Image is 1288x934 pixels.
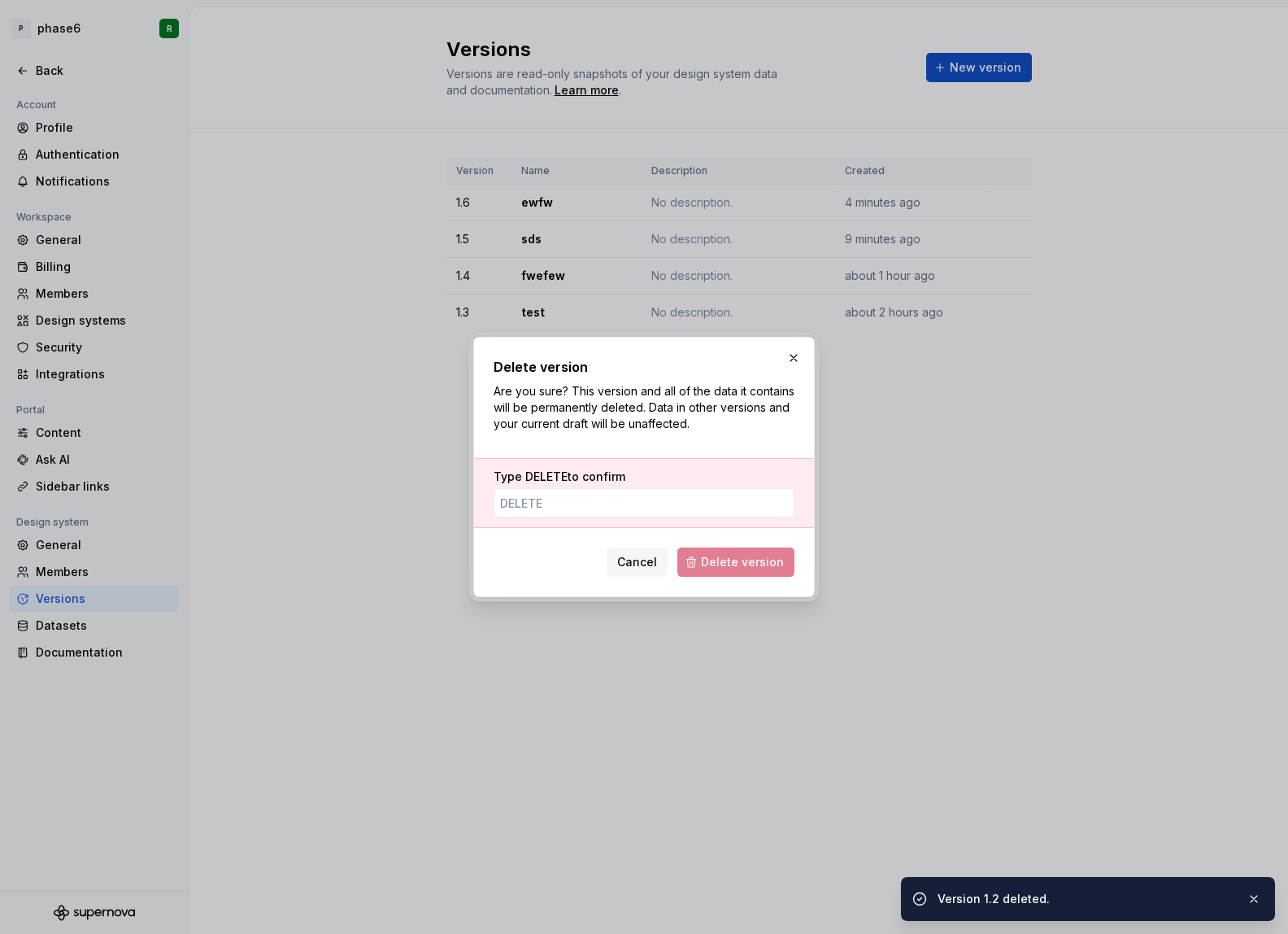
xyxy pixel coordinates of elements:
h2: Delete version [494,357,794,377]
input: DELETE [494,488,794,517]
label: Type to confirm [494,469,625,485]
div: Version 1.2 deleted. [938,891,1234,907]
span: Cancel [617,554,657,570]
p: Are you sure? This version and all of the data it contains will be permanently deleted. Data in o... [494,383,794,432]
span: DELETE [525,469,568,483]
button: Cancel [607,548,668,577]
